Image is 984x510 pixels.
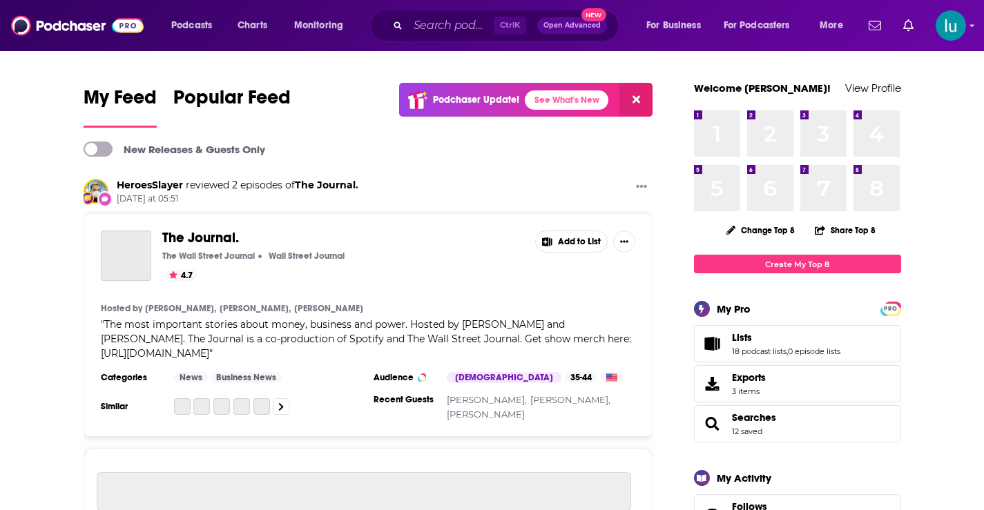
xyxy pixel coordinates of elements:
[173,86,291,117] span: Popular Feed
[535,231,608,253] button: Add to List
[186,179,282,191] span: reviewed 2 episodes
[715,14,810,37] button: open menu
[374,372,436,383] h3: Audience
[581,8,606,21] span: New
[85,180,107,202] img: HeroesSlayer
[732,371,766,384] span: Exports
[694,325,901,362] span: Lists
[447,409,525,420] a: [PERSON_NAME]
[165,270,197,281] button: 4.7
[613,231,635,253] button: Show More Button
[408,14,494,37] input: Search podcasts, credits, & more...
[265,251,345,262] a: Wall Street JournalWall Street Journal
[173,86,291,128] a: Popular Feed
[537,17,607,34] button: Open AdvancedNew
[383,10,632,41] div: Search podcasts, credits, & more...
[898,14,919,37] a: Show notifications dropdown
[174,372,208,383] a: News
[694,81,831,95] a: Welcome [PERSON_NAME]!
[717,471,771,484] div: My Activity
[936,10,966,41] button: Show profile menu
[162,231,239,246] a: The Journal.
[936,10,966,41] img: User Profile
[787,346,788,356] span: ,
[84,86,157,117] span: My Feed
[101,303,142,314] h4: Hosted by
[171,16,212,35] span: Podcasts
[863,14,887,37] a: Show notifications dropdown
[637,14,718,37] button: open menu
[220,303,291,314] a: [PERSON_NAME],
[699,374,726,393] span: Exports
[211,372,282,383] a: Business News
[646,16,701,35] span: For Business
[101,231,151,281] a: The Journal.
[117,179,183,191] a: HeroesSlayer
[294,303,363,314] a: [PERSON_NAME]
[11,12,144,39] img: Podchaser - Follow, Share and Rate Podcasts
[213,398,230,415] a: WSJ Your Money Briefing
[732,346,787,356] a: 18 podcast lists
[694,255,901,273] a: Create My Top 8
[732,331,840,344] a: Lists
[162,14,230,37] button: open menu
[565,372,597,383] div: 35-44
[253,398,270,415] a: All-In with Chamath, Jason, Sacks & Friedberg
[788,346,840,356] a: 0 episode lists
[530,394,610,405] a: [PERSON_NAME],
[101,318,631,360] span: The most important stories about money, business and power. Hosted by [PERSON_NAME] and [PERSON_N...
[936,10,966,41] span: Logged in as lusodano
[494,17,526,35] span: Ctrl K
[101,372,163,383] h3: Categories
[97,191,113,206] div: New Review
[84,86,157,128] a: My Feed
[699,334,726,353] a: Lists
[374,394,436,405] h3: Recent Guests
[101,401,163,412] h3: Similar
[814,217,876,244] button: Share Top 8
[694,405,901,442] span: Searches
[718,222,804,239] button: Change Top 8
[284,14,361,37] button: open menu
[233,398,250,415] a: The Prof G Pod with Scott Galloway
[694,365,901,402] a: Exports
[820,16,843,35] span: More
[447,372,561,383] div: [DEMOGRAPHIC_DATA]
[732,331,752,344] span: Lists
[193,398,210,415] a: WSJ Tech News Briefing
[724,16,790,35] span: For Podcasters
[294,16,343,35] span: Monitoring
[101,318,631,360] span: " "
[84,141,265,157] a: New Releases & Guests Only
[810,14,860,37] button: open menu
[732,426,762,436] a: 12 saved
[630,179,653,196] button: Show More Button
[174,398,191,415] a: WSJ What’s News
[882,304,899,314] span: PRO
[699,414,726,433] a: Searches
[229,14,276,37] a: Charts
[117,179,358,192] h3: of
[295,179,358,191] a: The Journal.
[732,411,776,424] a: Searches
[447,394,527,405] a: [PERSON_NAME],
[145,303,216,314] a: [PERSON_NAME],
[732,386,766,396] span: 3 items
[81,191,95,205] img: User Badge Icon
[162,251,255,262] p: The Wall Street Journal
[845,81,901,95] a: View Profile
[117,193,358,205] span: [DATE] at 05:51
[269,251,345,262] p: Wall Street Journal
[238,16,267,35] span: Charts
[525,90,608,110] a: See What's New
[543,22,601,29] span: Open Advanced
[717,302,751,315] div: My Pro
[162,229,239,246] span: The Journal.
[882,303,899,313] a: PRO
[433,94,519,106] p: Podchaser Update!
